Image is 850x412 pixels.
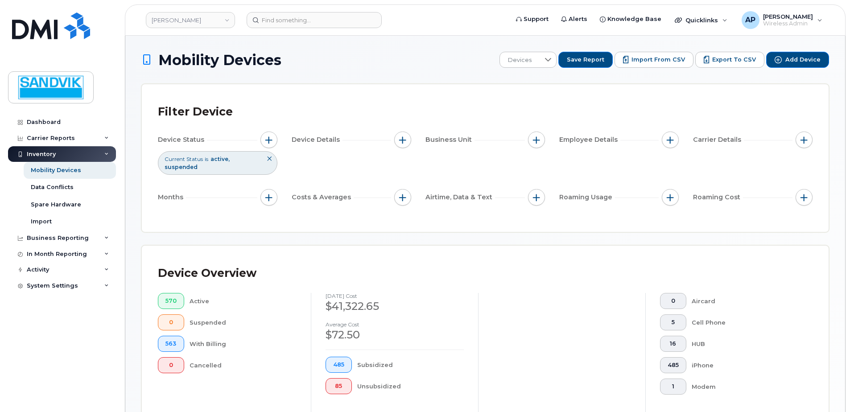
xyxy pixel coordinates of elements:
[692,336,799,352] div: HUB
[210,156,230,162] span: active
[326,327,464,342] div: $72.50
[559,135,620,144] span: Employee Details
[165,362,177,369] span: 0
[165,164,198,170] span: suspended
[660,357,686,373] button: 485
[190,357,297,373] div: Cancelled
[165,297,177,305] span: 570
[693,193,743,202] span: Roaming Cost
[326,357,352,373] button: 485
[357,357,464,373] div: Subsidized
[333,361,344,368] span: 485
[165,340,177,347] span: 563
[660,379,686,395] button: 1
[668,362,679,369] span: 485
[158,135,207,144] span: Device Status
[190,293,297,309] div: Active
[333,383,344,390] span: 85
[660,336,686,352] button: 16
[558,52,613,68] button: Save Report
[785,56,821,64] span: Add Device
[158,293,184,309] button: 570
[500,52,540,68] span: Devices
[692,314,799,330] div: Cell Phone
[660,314,686,330] button: 5
[165,319,177,326] span: 0
[326,378,352,394] button: 85
[158,262,256,285] div: Device Overview
[668,383,679,390] span: 1
[631,56,685,64] span: Import from CSV
[326,299,464,314] div: $41,322.65
[692,293,799,309] div: Aircard
[692,379,799,395] div: Modem
[292,135,342,144] span: Device Details
[712,56,756,64] span: Export to CSV
[357,378,464,394] div: Unsubsidized
[190,314,297,330] div: Suspended
[205,155,208,163] span: is
[158,314,184,330] button: 0
[158,193,186,202] span: Months
[158,100,233,124] div: Filter Device
[668,297,679,305] span: 0
[425,193,495,202] span: Airtime, Data & Text
[559,193,615,202] span: Roaming Usage
[158,336,184,352] button: 563
[692,357,799,373] div: iPhone
[766,52,829,68] button: Add Device
[158,357,184,373] button: 0
[668,340,679,347] span: 16
[660,293,686,309] button: 0
[326,321,464,327] h4: Average cost
[615,52,693,68] button: Import from CSV
[165,155,203,163] span: Current Status
[425,135,475,144] span: Business Unit
[693,135,744,144] span: Carrier Details
[326,293,464,299] h4: [DATE] cost
[567,56,604,64] span: Save Report
[190,336,297,352] div: With Billing
[668,319,679,326] span: 5
[158,52,281,68] span: Mobility Devices
[292,193,354,202] span: Costs & Averages
[695,52,764,68] button: Export to CSV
